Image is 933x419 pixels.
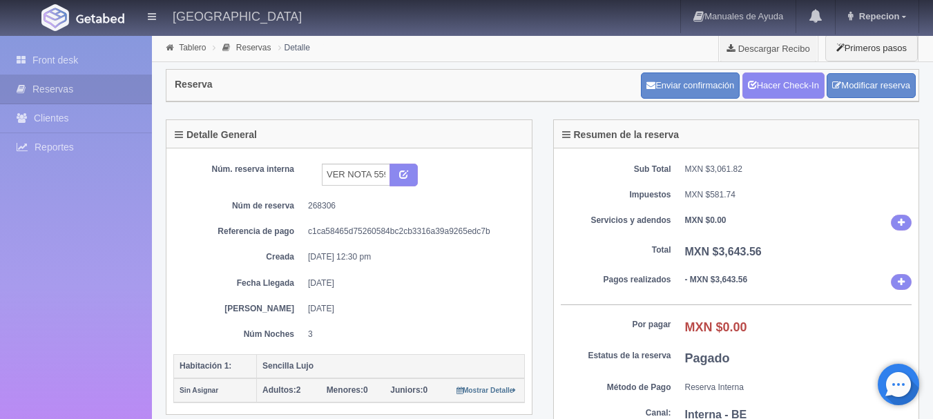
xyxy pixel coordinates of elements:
[327,385,368,395] span: 0
[308,277,514,289] dd: [DATE]
[719,35,818,62] a: Descargar Recibo
[561,164,671,175] dt: Sub Total
[76,13,124,23] img: Getabed
[685,275,748,284] b: - MXN $3,643.56
[685,320,747,334] b: MXN $0.00
[236,43,271,52] a: Reservas
[456,385,517,395] a: Mostrar Detalle
[179,43,206,52] a: Tablero
[561,189,671,201] dt: Impuestos
[685,189,912,201] dd: MXN $581.74
[180,361,231,371] b: Habitación 1:
[184,164,294,175] dt: Núm. reserva interna
[390,385,423,395] strong: Juniors:
[275,41,314,54] li: Detalle
[685,164,912,175] dd: MXN $3,061.82
[561,319,671,331] dt: Por pagar
[173,7,302,24] h4: [GEOGRAPHIC_DATA]
[685,215,727,225] b: MXN $0.00
[257,354,525,378] th: Sencilla Lujo
[562,130,680,140] h4: Resumen de la reserva
[262,385,296,395] strong: Adultos:
[41,4,69,31] img: Getabed
[856,11,900,21] span: Repecion
[685,246,762,257] b: MXN $3,643.56
[327,385,363,395] strong: Menores:
[175,130,257,140] h4: Detalle General
[561,215,671,226] dt: Servicios y adendos
[561,407,671,419] dt: Canal:
[685,382,912,393] dd: Reserva Interna
[180,387,218,394] small: Sin Asignar
[456,387,517,394] small: Mostrar Detalle
[308,329,514,340] dd: 3
[184,303,294,315] dt: [PERSON_NAME]
[184,277,294,289] dt: Fecha Llegada
[308,226,514,237] dd: c1ca58465d75260584bc2cb3316a39a9265edc7b
[262,385,300,395] span: 2
[175,79,213,90] h4: Reserva
[308,200,514,212] dd: 268306
[561,244,671,256] dt: Total
[742,72,825,99] a: Hacer Check-In
[561,350,671,362] dt: Estatus de la reserva
[827,73,916,99] a: Modificar reserva
[308,303,514,315] dd: [DATE]
[685,351,730,365] b: Pagado
[825,35,918,61] button: Primeros pasos
[184,251,294,263] dt: Creada
[641,72,740,99] button: Enviar confirmación
[184,226,294,237] dt: Referencia de pago
[184,200,294,212] dt: Núm de reserva
[561,382,671,393] dt: Método de Pago
[308,251,514,263] dd: [DATE] 12:30 pm
[390,385,427,395] span: 0
[184,329,294,340] dt: Núm Noches
[561,274,671,286] dt: Pagos realizados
